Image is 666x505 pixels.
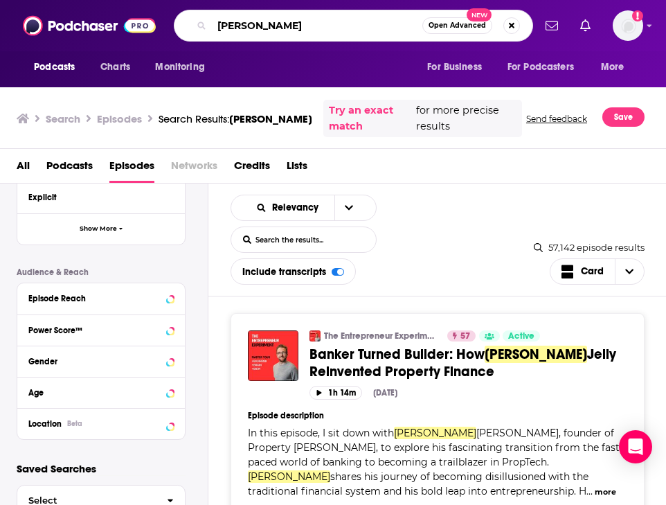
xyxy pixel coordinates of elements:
[159,112,312,125] a: Search Results:[PERSON_NAME]
[229,112,312,125] span: [PERSON_NAME]
[595,486,616,498] button: more
[248,330,298,381] img: Banker Turned Builder: How David Jelly Reinvented Property Finance
[613,10,643,41] img: User Profile
[248,470,588,497] span: shares his journey of becoming disillusioned with the traditional financial system and his bold l...
[17,267,186,277] p: Audience & Reach
[467,8,492,21] span: New
[28,352,174,369] button: Gender
[287,154,307,183] a: Lists
[28,414,174,432] button: LocationBeta
[17,462,186,475] p: Saved Searches
[416,103,516,134] span: for more precise results
[244,203,334,213] button: open menu
[28,321,174,338] button: Power Score™
[534,242,645,253] div: 57,142 episode results
[309,346,627,380] a: Banker Turned Builder: How[PERSON_NAME]Jelly Reinvented Property Finance
[550,258,645,285] button: Choose View
[231,195,377,221] h2: Choose List sort
[24,54,93,80] button: open menu
[613,10,643,41] span: Logged in as BerkMarc
[100,57,130,77] span: Charts
[522,100,591,137] button: Send feedback
[234,154,270,183] a: Credits
[429,22,486,29] span: Open Advanced
[17,154,30,183] a: All
[171,154,217,183] span: Networks
[248,411,627,420] h4: Episode description
[155,57,204,77] span: Monitoring
[272,203,323,213] span: Relevancy
[309,346,485,363] span: Banker Turned Builder: How
[591,54,642,80] button: open menu
[508,330,534,344] span: Active
[28,193,165,202] div: Explicit
[28,388,162,398] div: Age
[309,346,616,380] span: Jelly Reinvented Property Finance
[373,388,397,398] div: [DATE]
[174,10,533,42] div: Search podcasts, credits, & more...
[109,154,154,183] a: Episodes
[329,103,413,134] a: Try an exact match
[586,485,593,497] span: ...
[498,54,594,80] button: open menu
[231,258,356,285] div: Include transcripts
[503,330,540,342] a: Active
[427,57,482,77] span: For Business
[507,57,574,77] span: For Podcasters
[17,213,185,245] button: Show More
[91,54,138,80] a: Charts
[248,427,394,439] span: In this episode, I sit down with
[334,195,363,220] button: open menu
[324,330,438,342] a: The Entrepreneur Experiment
[602,107,645,127] button: Save
[28,326,162,335] div: Power Score™
[28,357,162,366] div: Gender
[309,386,362,399] button: 1h 14m
[28,419,62,429] span: Location
[460,330,470,344] span: 57
[212,15,422,37] input: Search podcasts, credits, & more...
[28,383,174,400] button: Age
[28,294,162,303] div: Episode Reach
[46,112,80,125] h3: Search
[248,470,330,483] span: [PERSON_NAME]
[145,54,222,80] button: open menu
[613,10,643,41] button: Show profile menu
[422,17,492,34] button: Open AdvancedNew
[581,267,604,276] span: Card
[17,496,156,505] span: Select
[23,12,156,39] img: Podchaser - Follow, Share and Rate Podcasts
[575,14,596,37] a: Show notifications dropdown
[447,330,476,342] a: 57
[309,330,321,342] img: The Entrepreneur Experiment
[619,430,652,463] div: Open Intercom Messenger
[80,225,117,233] span: Show More
[485,346,587,363] span: [PERSON_NAME]
[67,419,82,428] div: Beta
[46,154,93,183] a: Podcasts
[159,112,312,125] div: Search Results:
[632,10,643,21] svg: Add a profile image
[540,14,564,37] a: Show notifications dropdown
[394,427,476,439] span: [PERSON_NAME]
[28,188,174,206] button: Explicit
[34,57,75,77] span: Podcasts
[417,54,499,80] button: open menu
[97,112,142,125] h3: Episodes
[28,289,174,306] button: Episode Reach
[248,427,623,468] span: [PERSON_NAME], founder of Property [PERSON_NAME], to explore his fascinating transition from the ...
[601,57,624,77] span: More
